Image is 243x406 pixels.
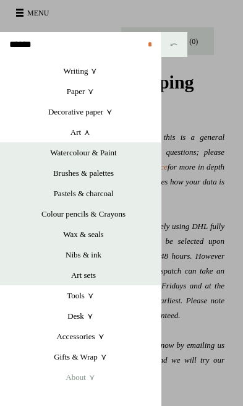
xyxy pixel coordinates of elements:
a: Colour pencils & Crayons [6,204,161,224]
a: Pastels & charcoal [6,183,161,204]
a: Art sets [6,265,161,285]
a: Wax & seals [6,224,161,244]
a: Watercolour & Paint [6,142,161,163]
a: Nibs & ink [6,244,161,265]
button: ⤺ [161,32,187,57]
a: Brushes & palettes [6,163,161,183]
